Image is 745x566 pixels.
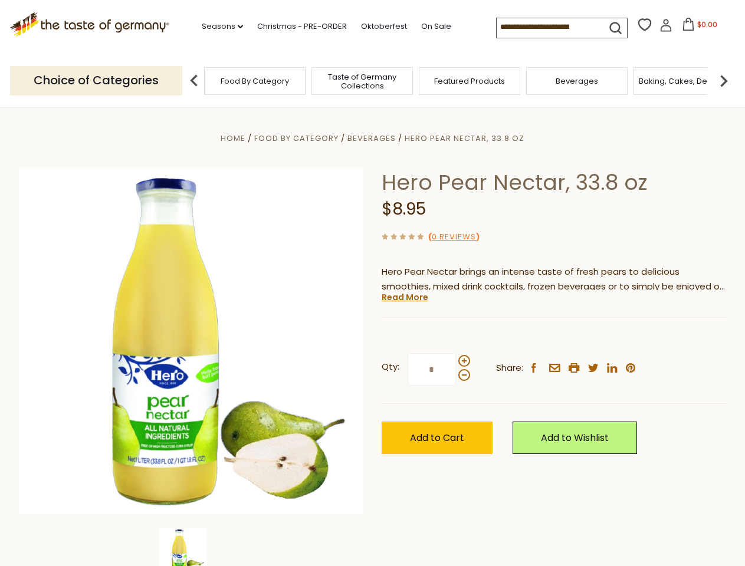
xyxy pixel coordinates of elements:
[202,20,243,33] a: Seasons
[712,69,736,93] img: next arrow
[382,198,426,221] span: $8.95
[405,133,524,144] a: Hero Pear Nectar, 33.8 oz
[639,77,730,85] a: Baking, Cakes, Desserts
[10,66,182,95] p: Choice of Categories
[347,133,396,144] a: Beverages
[221,77,289,85] a: Food By Category
[361,20,407,33] a: Oktoberfest
[254,133,339,144] a: Food By Category
[434,77,505,85] a: Featured Products
[221,133,245,144] a: Home
[19,169,364,514] img: Hero Pear Nectar, 33.8 oz
[410,431,464,445] span: Add to Cart
[382,422,493,454] button: Add to Cart
[432,231,476,243] a: 0 Reviews
[408,353,456,386] input: Qty:
[421,20,451,33] a: On Sale
[382,265,727,294] p: Hero Pear Nectar brings an intense taste of fresh pears to delicious smoothies, mixed drink cockt...
[315,73,409,90] a: Taste of Germany Collections
[382,291,428,303] a: Read More
[513,422,637,454] a: Add to Wishlist
[182,69,206,93] img: previous arrow
[257,20,347,33] a: Christmas - PRE-ORDER
[496,361,523,376] span: Share:
[556,77,598,85] a: Beverages
[675,18,725,35] button: $0.00
[428,231,480,242] span: ( )
[382,169,727,196] h1: Hero Pear Nectar, 33.8 oz
[697,19,717,29] span: $0.00
[382,360,399,374] strong: Qty:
